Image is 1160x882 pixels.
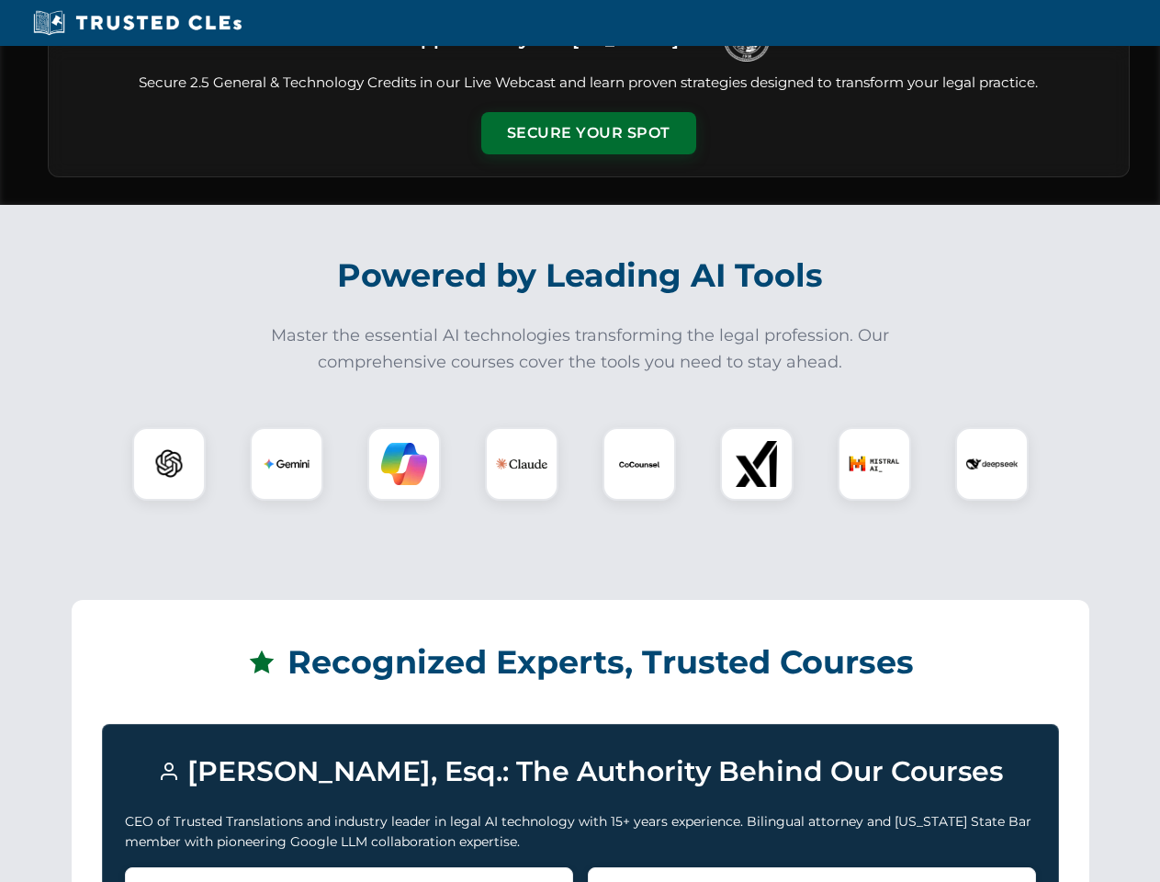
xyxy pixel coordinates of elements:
[381,441,427,487] img: Copilot Logo
[264,441,310,487] img: Gemini Logo
[720,427,794,501] div: xAI
[838,427,911,501] div: Mistral AI
[496,438,547,490] img: Claude Logo
[71,73,1107,94] p: Secure 2.5 General & Technology Credits in our Live Webcast and learn proven strategies designed ...
[849,438,900,490] img: Mistral AI Logo
[367,427,441,501] div: Copilot
[72,243,1089,308] h2: Powered by Leading AI Tools
[603,427,676,501] div: CoCounsel
[28,9,247,37] img: Trusted CLEs
[125,811,1036,853] p: CEO of Trusted Translations and industry leader in legal AI technology with 15+ years experience....
[250,427,323,501] div: Gemini
[485,427,558,501] div: Claude
[616,441,662,487] img: CoCounsel Logo
[125,747,1036,797] h3: [PERSON_NAME], Esq.: The Authority Behind Our Courses
[142,437,196,491] img: ChatGPT Logo
[102,630,1059,695] h2: Recognized Experts, Trusted Courses
[132,427,206,501] div: ChatGPT
[734,441,780,487] img: xAI Logo
[955,427,1029,501] div: DeepSeek
[481,112,696,154] button: Secure Your Spot
[966,438,1018,490] img: DeepSeek Logo
[259,322,902,376] p: Master the essential AI technologies transforming the legal profession. Our comprehensive courses...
